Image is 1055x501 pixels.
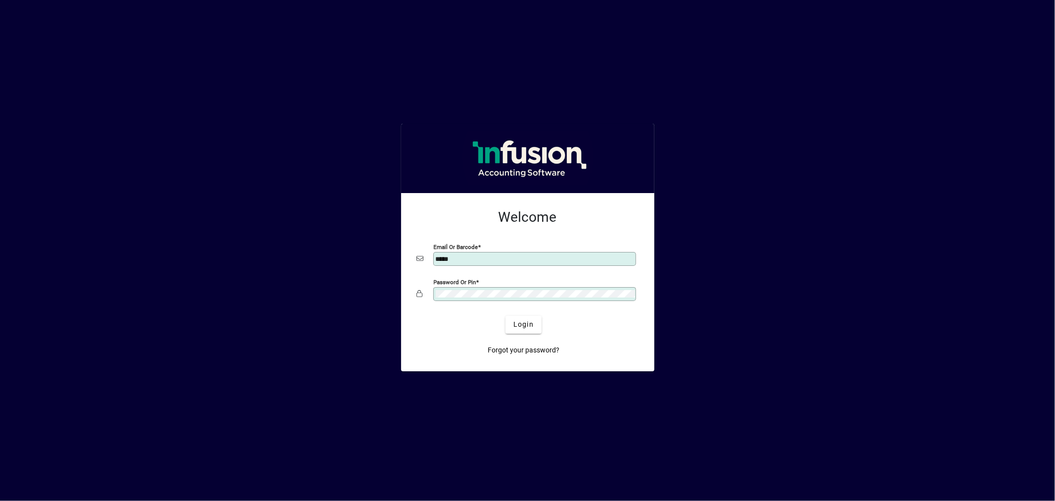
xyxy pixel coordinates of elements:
span: Forgot your password? [488,345,559,355]
a: Forgot your password? [484,342,563,359]
h2: Welcome [417,209,639,226]
mat-label: Email or Barcode [434,243,478,250]
span: Login [513,319,534,330]
mat-label: Password or Pin [434,278,476,285]
button: Login [505,316,542,334]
